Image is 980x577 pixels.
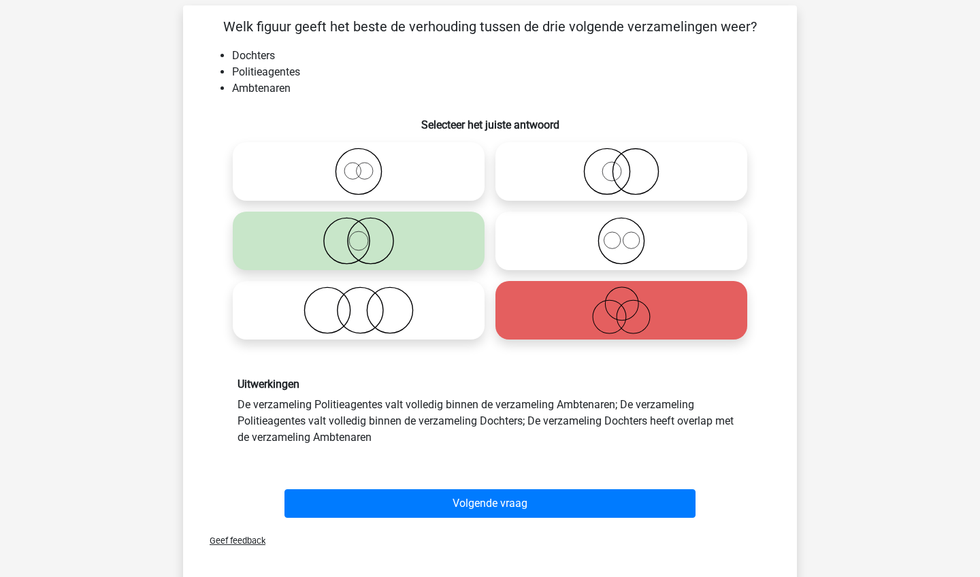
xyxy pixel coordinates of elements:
[205,108,775,131] h6: Selecteer het juiste antwoord
[232,80,775,97] li: Ambtenaren
[284,489,696,518] button: Volgende vraag
[199,535,265,546] span: Geef feedback
[205,16,775,37] p: Welk figuur geeft het beste de verhouding tussen de drie volgende verzamelingen weer?
[227,378,753,445] div: De verzameling Politieagentes valt volledig binnen de verzameling Ambtenaren; De verzameling Poli...
[238,378,742,391] h6: Uitwerkingen
[232,48,775,64] li: Dochters
[232,64,775,80] li: Politieagentes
